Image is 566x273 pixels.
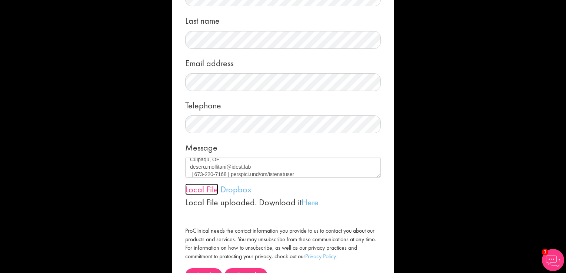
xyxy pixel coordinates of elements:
img: Chatbot [542,249,564,271]
a: Here [302,196,319,208]
a: Dropbox [220,183,252,195]
span: Local File uploaded. Download it [185,196,319,208]
span: 1 [542,249,548,255]
label: Message [185,139,217,154]
label: Telephone [185,97,221,112]
label: ProClinical needs the contact information you provide to us to contact you about our products and... [185,227,381,260]
a: Local File [185,183,218,195]
a: Privacy Policy. [305,252,337,260]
